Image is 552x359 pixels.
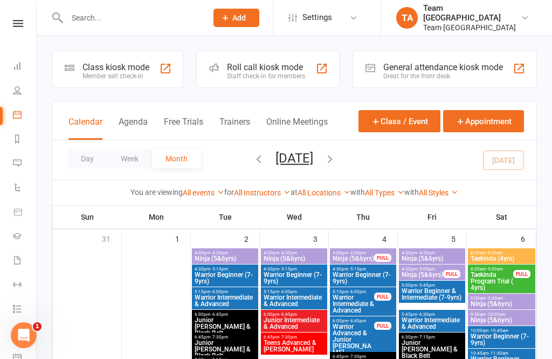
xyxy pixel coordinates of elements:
[401,317,463,330] span: Warrior Intermediate & Advanced
[260,206,329,228] th: Wed
[183,188,224,197] a: All events
[332,255,375,262] span: Ninja (5&6yrs)
[486,296,503,301] span: - 9:30am
[33,322,42,331] span: 1
[513,270,530,278] div: FULL
[470,333,533,346] span: Warrior Beginner (7-9yrs)
[194,272,256,285] span: Warrior Beginner (7-9yrs)
[470,296,533,301] span: 9:00am
[521,229,536,247] div: 6
[313,229,328,247] div: 3
[350,188,365,197] strong: with
[244,229,259,247] div: 2
[224,188,234,197] strong: for
[417,312,435,317] span: - 6:30pm
[401,288,463,301] span: Warrior Beginner & Intermediate (7-9yrs)
[423,3,521,23] div: Team [GEOGRAPHIC_DATA]
[417,283,435,288] span: - 5:45pm
[401,312,463,317] span: 5:45pm
[470,255,533,262] span: Taekinda (4yrs)
[374,322,391,330] div: FULL
[263,312,325,317] span: 6:00pm
[13,79,37,104] a: People
[486,250,503,255] span: - 9:00am
[279,312,297,317] span: - 6:45pm
[266,117,328,140] button: Online Meetings
[398,206,467,228] th: Fri
[13,55,37,79] a: Dashboard
[82,62,149,72] div: Class kiosk mode
[263,317,325,330] span: Junior Intermediate & Advanced
[279,289,297,294] span: - 6:00pm
[332,319,375,323] span: 6:00pm
[227,62,305,72] div: Roll call kiosk mode
[329,206,398,228] th: Thu
[194,294,256,307] span: Warrior Intermediate & Advanced
[194,267,256,272] span: 4:30pm
[401,267,444,272] span: 4:30pm
[470,312,533,317] span: 9:30am
[332,323,375,356] span: Warrior Advanced & Junior [PERSON_NAME]
[164,117,203,140] button: Free Trials
[279,250,297,255] span: - 4:30pm
[82,72,149,80] div: Member self check-in
[298,188,350,197] a: All Locations
[210,250,228,255] span: - 4:30pm
[365,188,404,197] a: All Types
[332,289,375,294] span: 5:15pm
[191,206,260,228] th: Tue
[443,270,460,278] div: FULL
[401,250,463,255] span: 4:00pm
[348,250,366,255] span: - 4:30pm
[213,9,259,27] button: Add
[383,72,503,80] div: Great for the front desk
[11,322,37,348] iframe: Intercom live chat
[64,10,199,25] input: Search...
[263,255,325,262] span: Ninja (5&6yrs)
[401,272,444,278] span: Ninja (5&6yrs)
[332,250,375,255] span: 4:00pm
[130,188,183,197] strong: You are viewing
[219,117,250,140] button: Trainers
[451,229,466,247] div: 5
[210,335,228,340] span: - 7:30pm
[423,23,521,32] div: Team [GEOGRAPHIC_DATA]
[263,335,325,340] span: 6:45pm
[486,267,503,272] span: - 9:00am
[470,317,533,323] span: Ninja (5&6yrs)
[279,267,297,272] span: - 5:15pm
[279,335,297,340] span: - 7:30pm
[332,354,394,359] span: 6:45pm
[401,335,463,340] span: 6:30pm
[348,267,366,272] span: - 5:15pm
[291,188,298,197] strong: at
[53,206,122,228] th: Sun
[263,340,325,353] span: Teens Advanced & [PERSON_NAME]
[401,255,463,262] span: Ninja (5&6yrs)
[175,229,190,247] div: 1
[194,340,256,359] span: Junior [PERSON_NAME] & Black Belt
[194,250,256,255] span: 4:00pm
[470,250,533,255] span: 8:30am
[102,229,121,247] div: 31
[470,351,533,356] span: 10:45am
[470,301,533,307] span: Ninja (5&6yrs)
[13,128,37,152] a: Reports
[263,294,325,307] span: Warrior Intermediate & Advanced
[382,229,397,247] div: 4
[417,335,435,340] span: - 7:15pm
[348,354,366,359] span: - 7:30pm
[401,283,463,288] span: 5:00pm
[13,104,37,128] a: Calendar
[419,188,458,197] a: All Styles
[417,250,435,255] span: - 4:30pm
[467,206,536,228] th: Sat
[404,188,419,197] strong: with
[263,250,325,255] span: 4:00pm
[374,293,391,301] div: FULL
[488,328,508,333] span: - 10:45am
[227,72,305,80] div: Staff check-in for members
[348,319,366,323] span: - 6:45pm
[470,328,533,333] span: 10:00am
[107,149,152,168] button: Week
